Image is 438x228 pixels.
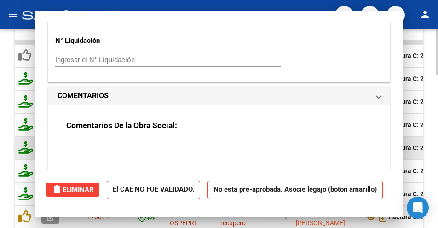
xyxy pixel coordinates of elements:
[55,35,154,46] p: N° Liquidación
[48,87,390,105] mat-expansion-panel-header: COMENTARIOS
[407,197,429,219] div: Open Intercom Messenger
[207,181,383,199] strong: No está pre-aprobada. Asocie legajo (botón amarillo)
[46,183,99,197] button: Eliminar
[66,121,177,130] strong: Comentarios De la Obra Social:
[107,181,200,199] strong: El CAE NO FUE VALIDADO.
[73,5,113,25] span: - ospepri
[52,184,63,195] mat-icon: delete
[58,90,109,101] h1: COMENTARIOS
[420,9,431,20] mat-icon: person
[52,186,94,194] span: Eliminar
[7,9,18,20] mat-icon: menu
